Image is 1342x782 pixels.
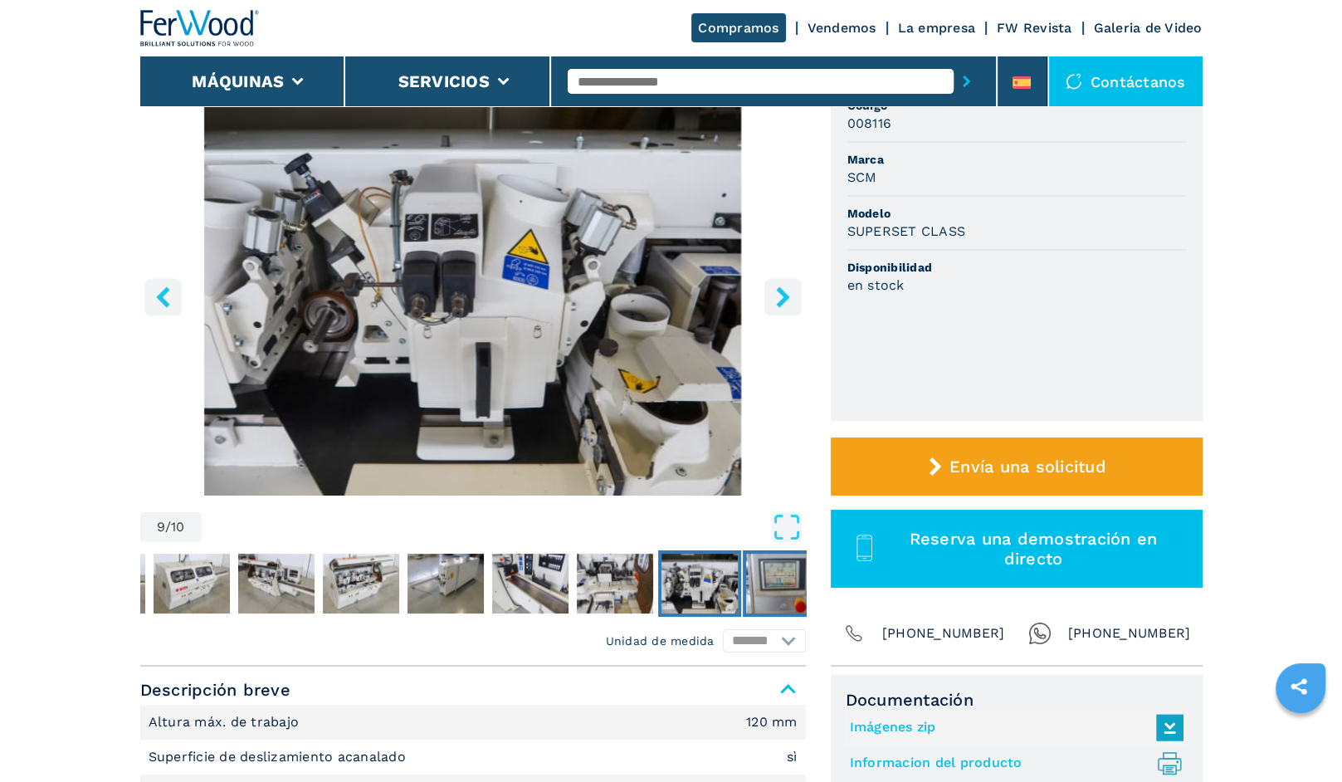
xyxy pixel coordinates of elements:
a: Imágenes zip [850,714,1175,741]
img: 2c82887e093951acb4b03620028a1791 [492,554,569,613]
a: Informacion del producto [850,750,1175,777]
button: Go to Slide 7 [489,550,572,617]
img: 70edf027c700befcf798ba84eb0c78ff [661,554,738,613]
p: Superficie de deslizamiento acanalado [149,748,411,766]
button: Go to Slide 10 [743,550,826,617]
a: Vendemos [808,20,876,36]
img: Contáctanos [1066,73,1082,90]
button: Go to Slide 6 [404,550,487,617]
img: Cepilladora-Moldurera SCM SUPERSET CLASS [140,93,806,496]
img: Whatsapp [1028,622,1052,645]
div: Contáctanos [1049,56,1203,106]
span: Descripción breve [140,675,806,705]
span: Disponibilidad [847,259,1186,276]
img: 1052d1948705b6641f053d114c7469c7 [323,554,399,613]
p: Altura máx. de trabajo [149,713,304,731]
h3: SCM [847,168,877,187]
img: d199b3ce1e0fe93e2032073509ba737a [238,554,315,613]
button: Go to Slide 4 [235,550,318,617]
a: Compramos [691,13,785,42]
span: Envía una solicitud [949,457,1106,477]
div: Go to Slide 9 [140,93,806,496]
button: submit-button [954,62,979,100]
button: Go to Slide 8 [573,550,656,617]
a: Galeria de Video [1094,20,1203,36]
button: Go to Slide 5 [320,550,403,617]
button: Servicios [398,71,490,91]
button: Máquinas [192,71,284,91]
a: sharethis [1278,666,1320,707]
img: 42c164ff3f0c260a47609021258ed9e7 [407,554,484,613]
img: Ferwood [140,10,260,46]
h3: SUPERSET CLASS [847,222,966,241]
span: 10 [171,521,185,534]
em: sì [787,750,798,764]
button: Envía una solicitud [831,437,1203,496]
span: 9 [157,521,165,534]
img: Phone [842,622,866,645]
em: 120 mm [746,716,798,729]
span: Documentación [846,690,1188,710]
button: Go to Slide 9 [658,550,741,617]
img: dcbfdbb3c4b7e256dfd840b42fe5f8f1 [154,554,230,613]
span: Marca [847,151,1186,168]
span: / [165,521,171,534]
button: left-button [144,278,182,315]
span: [PHONE_NUMBER] [1068,622,1191,645]
a: FW Revista [997,20,1072,36]
img: ae3c309ff7d2bb4faa3dfd61dcffcc47 [577,554,653,613]
a: La empresa [898,20,976,36]
span: Modelo [847,205,1186,222]
button: Reserva una demostración en directo [831,510,1203,588]
button: Go to Slide 3 [150,550,233,617]
h3: en stock [847,276,905,295]
img: 3e2ac2a14d5e46f590699c906221e3c8 [746,554,822,613]
button: Open Fullscreen [206,512,802,542]
span: [PHONE_NUMBER] [882,622,1005,645]
span: Reserva una demostración en directo [883,529,1183,569]
iframe: Chat [1271,707,1330,770]
em: Unidad de medida [606,633,715,649]
button: right-button [764,278,802,315]
h3: 008116 [847,114,892,133]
